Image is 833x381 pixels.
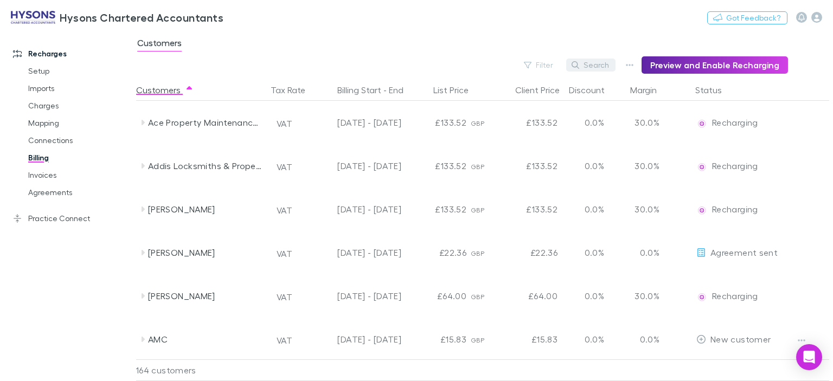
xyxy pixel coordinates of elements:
div: £133.52 [497,188,562,231]
img: Recharging [696,205,707,216]
span: Recharging [712,204,758,214]
div: [DATE] - [DATE] [312,318,401,361]
div: Ace Property Maintenance & Construction Limited [148,101,263,144]
button: Search [566,59,616,72]
span: Recharging [712,117,758,127]
a: Invoices [17,166,142,184]
div: 0.0% [562,231,627,274]
a: Connections [17,132,142,149]
button: Status [695,79,735,101]
a: Setup [17,62,142,80]
button: VAT [272,158,297,176]
p: 30.0% [631,289,659,302]
div: [PERSON_NAME] [148,188,263,231]
div: £133.52 [406,144,471,188]
div: Addis Locksmiths & Property Maintenance Limited [148,144,263,188]
div: [DATE] - [DATE] [312,274,401,318]
button: VAT [272,332,297,349]
button: List Price [433,79,482,101]
div: £64.00 [497,274,562,318]
span: New customer [710,334,771,344]
img: Recharging [696,118,707,129]
button: Preview and Enable Recharging [642,56,788,74]
button: Margin [630,79,670,101]
a: Practice Connect [2,210,142,227]
div: AMC [148,318,263,361]
div: 0.0% [562,274,627,318]
img: Hysons Chartered Accountants's Logo [11,11,55,24]
span: Customers [137,37,182,51]
button: VAT [272,115,297,132]
span: GBP [471,119,484,127]
div: 0.0% [562,144,627,188]
div: Open Intercom Messenger [796,344,822,370]
div: [DATE] - [DATE] [312,188,401,231]
a: Mapping [17,114,142,132]
div: [DATE] - [DATE] [312,231,401,274]
div: 164 customers [136,359,266,381]
div: [PERSON_NAME] [148,231,263,274]
a: Recharges [2,45,142,62]
span: GBP [471,206,484,214]
div: 0.0% [562,188,627,231]
button: Client Price [515,79,573,101]
a: Billing [17,149,142,166]
button: VAT [272,202,297,219]
a: Agreements [17,184,142,201]
button: VAT [272,288,297,306]
div: £15.83 [497,318,562,361]
div: £133.52 [406,101,471,144]
div: 0.0% [562,101,627,144]
div: 0.0% [562,318,627,361]
img: Recharging [696,292,707,302]
div: £133.52 [497,144,562,188]
span: Recharging [712,160,758,171]
button: Billing Start - End [337,79,416,101]
button: Customers [136,79,194,101]
div: £22.36 [406,231,471,274]
p: 30.0% [631,159,659,172]
span: GBP [471,163,484,171]
a: Imports [17,80,142,97]
span: GBP [471,336,484,344]
h3: Hysons Chartered Accountants [60,11,223,24]
a: Charges [17,97,142,114]
a: Hysons Chartered Accountants [4,4,230,30]
div: [DATE] - [DATE] [312,101,401,144]
p: 0.0% [631,333,659,346]
button: VAT [272,245,297,262]
button: Got Feedback? [707,11,787,24]
p: 30.0% [631,203,659,216]
button: Discount [569,79,618,101]
img: Recharging [696,162,707,172]
span: Recharging [712,290,758,301]
p: 0.0% [631,246,659,259]
div: £15.83 [406,318,471,361]
div: £22.36 [497,231,562,274]
div: £64.00 [406,274,471,318]
button: Tax Rate [271,79,318,101]
button: Filter [518,59,560,72]
span: Agreement sent [710,247,778,257]
div: [PERSON_NAME] [148,274,263,318]
div: [DATE] - [DATE] [312,144,401,188]
span: GBP [471,249,484,257]
span: GBP [471,293,484,301]
p: 30.0% [631,116,659,129]
div: £133.52 [406,188,471,231]
div: £133.52 [497,101,562,144]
